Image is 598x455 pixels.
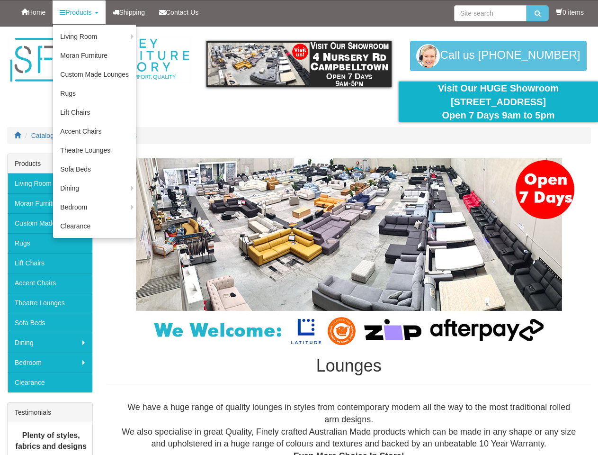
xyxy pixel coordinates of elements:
[112,158,586,347] img: Lounges
[53,179,136,198] a: Dining
[53,46,136,65] a: Moran Furniture
[119,9,145,16] span: Shipping
[8,353,92,373] a: Bedroom
[8,193,92,213] a: Moran Furniture
[53,198,136,217] a: Bedroom
[53,65,136,84] a: Custom Made Lounges
[152,0,205,24] a: Contact Us
[166,9,198,16] span: Contact Us
[8,293,92,313] a: Theatre Lounges
[53,27,136,46] a: Living Room
[7,36,192,84] img: Sydney Furniture Factory
[53,160,136,179] a: Sofa Beds
[53,103,136,122] a: Lift Chairs
[53,0,105,24] a: Products
[16,431,87,450] b: Plenty of styles, fabrics and designs
[556,8,584,17] li: 0 items
[206,41,392,87] img: showroom.gif
[107,356,591,375] h1: Lounges
[8,233,92,253] a: Rugs
[106,0,152,24] a: Shipping
[8,333,92,353] a: Dining
[454,5,527,21] input: Site search
[8,253,92,273] a: Lift Chairs
[8,173,92,193] a: Living Room
[53,122,136,141] a: Accent Chairs
[14,0,53,24] a: Home
[8,273,92,293] a: Accent Chairs
[8,154,92,173] div: Products
[53,84,136,103] a: Rugs
[53,141,136,160] a: Theatre Lounges
[406,82,591,122] div: Visit Our HUGE Showroom [STREET_ADDRESS] Open 7 Days 9am to 5pm
[8,313,92,333] a: Sofa Beds
[8,373,92,392] a: Clearance
[65,9,91,16] span: Products
[31,132,54,139] a: Catalog
[8,403,92,422] div: Testimonials
[28,9,45,16] span: Home
[8,213,92,233] a: Custom Made Lounges
[53,217,136,236] a: Clearance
